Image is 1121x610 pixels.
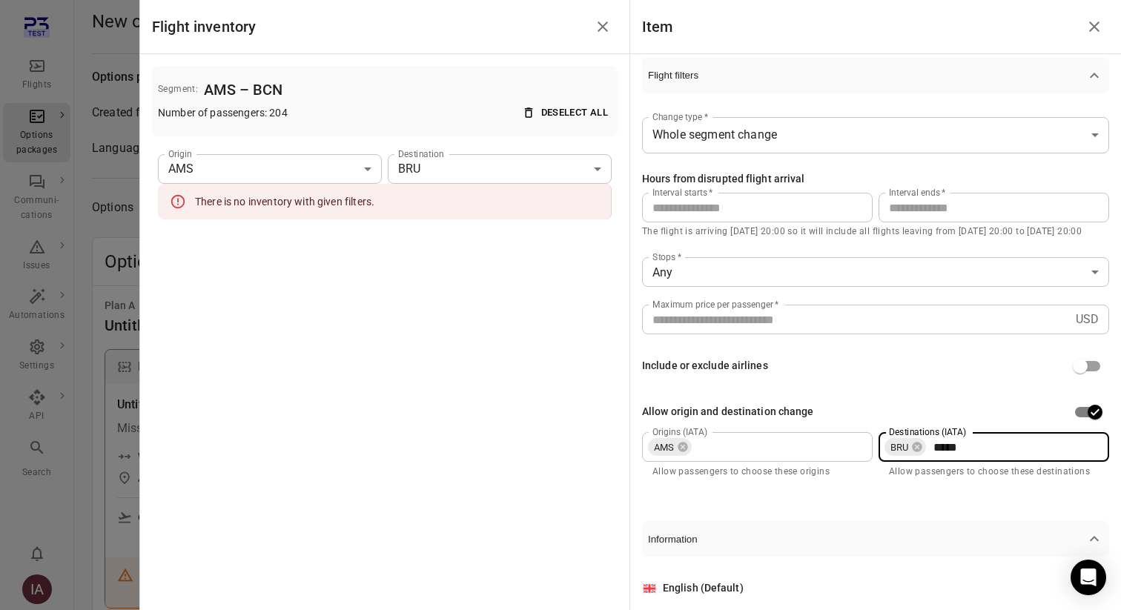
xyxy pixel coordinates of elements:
button: Flight filters [642,58,1109,93]
div: Open Intercom Messenger [1071,560,1106,595]
p: The flight is arriving [DATE] 20:00 so it will include all flights leaving from [DATE] 20:00 to [... [642,225,1109,239]
div: Include or exclude airlines [642,358,768,374]
span: Information [648,534,1085,545]
label: Stops [652,251,681,263]
label: Interval ends [889,186,946,199]
span: AMS [648,439,680,456]
div: English (Default) [663,580,744,597]
div: Flight filters [642,93,1109,504]
label: Origins (IATA) [652,425,707,438]
label: Interval starts [652,186,712,199]
label: Maximum price per passenger [652,298,779,311]
div: Any [642,257,1109,287]
p: Allow passengers to choose these origins [652,465,862,480]
h1: Item [642,15,673,39]
p: USD [1076,311,1099,328]
button: Close drawer [1079,12,1109,42]
span: BRU [884,439,914,456]
div: BRU [884,438,926,456]
label: Destinations (IATA) [889,425,966,438]
span: Flight filters [648,70,1085,81]
div: Allow origin and destination change [642,404,814,420]
div: Hours from disrupted flight arrival [642,171,805,188]
p: Allow passengers to choose these destinations [889,465,1099,480]
button: Information [642,521,1109,557]
label: Change type [652,110,708,123]
div: AMS [648,438,692,456]
span: Whole segment change [652,126,1085,144]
